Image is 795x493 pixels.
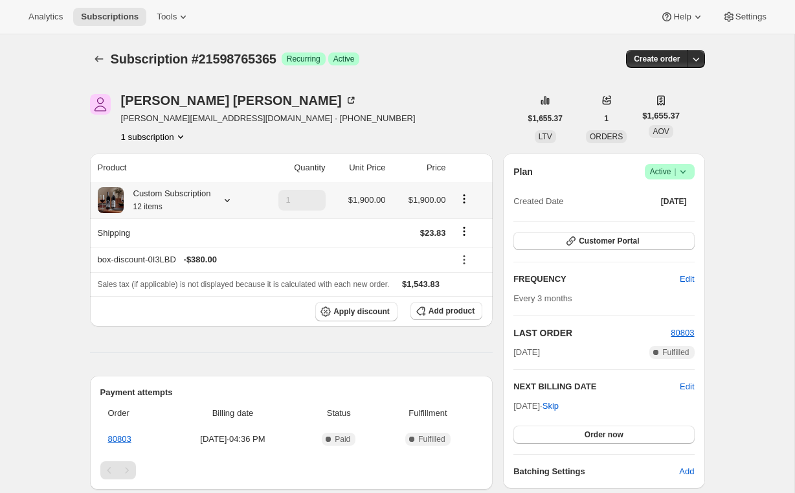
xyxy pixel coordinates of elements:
button: Create order [626,50,688,68]
button: Shipping actions [454,224,475,238]
span: Recurring [287,54,320,64]
span: Active [650,165,689,178]
span: | [674,166,676,177]
span: $1,543.83 [402,279,440,289]
span: Customer Portal [579,236,639,246]
h2: Payment attempts [100,386,483,399]
span: [DATE] · 04:36 PM [169,433,297,446]
span: Subscription #21598765365 [111,52,276,66]
h6: Batching Settings [513,465,679,478]
span: LTV [539,132,552,141]
button: Add product [410,302,482,320]
span: Subscriptions [81,12,139,22]
span: Every 3 months [513,293,572,303]
small: 12 items [133,202,162,211]
th: Price [390,154,450,182]
span: Fulfilled [662,347,689,358]
button: Edit [680,380,694,393]
nav: Pagination [100,461,483,479]
button: 80803 [671,327,694,339]
button: Add [671,461,702,482]
th: Unit Price [330,154,390,182]
span: Create order [634,54,680,64]
span: $1,655.37 [642,109,680,122]
button: Tools [149,8,197,26]
th: Shipping [90,218,256,247]
h2: NEXT BILLING DATE [513,380,680,393]
button: [DATE] [653,192,695,211]
button: Edit [672,269,702,290]
button: Product actions [121,130,187,143]
button: Help [653,8,711,26]
span: $1,655.37 [528,113,563,124]
th: Order [100,399,166,428]
span: Tools [157,12,177,22]
button: Settings [715,8,774,26]
span: $1,900.00 [348,195,386,205]
span: [PERSON_NAME][EMAIL_ADDRESS][DOMAIN_NAME] · [PHONE_NUMBER] [121,112,416,125]
span: Sales tax (if applicable) is not displayed because it is calculated with each new order. [98,280,390,289]
span: - $380.00 [184,253,217,266]
span: Settings [735,12,767,22]
span: Add [679,465,694,478]
span: AOV [653,127,669,136]
h2: Plan [513,165,533,178]
span: Order now [585,430,623,440]
span: Anthony B Semedo [90,94,111,115]
button: Product actions [454,192,475,206]
a: 80803 [108,434,131,444]
button: Customer Portal [513,232,694,250]
span: ORDERS [590,132,623,141]
div: [PERSON_NAME] [PERSON_NAME] [121,94,357,107]
button: Subscriptions [90,50,108,68]
div: Custom Subscription [124,187,211,213]
span: [DATE] · [513,401,559,411]
span: Created Date [513,195,563,208]
th: Product [90,154,256,182]
img: product img [98,187,124,213]
span: Edit [680,273,694,286]
button: Subscriptions [73,8,146,26]
span: 1 [604,113,609,124]
h2: FREQUENCY [513,273,680,286]
span: [DATE] [661,196,687,207]
button: $1,655.37 [521,109,570,128]
button: Order now [513,426,694,444]
button: Analytics [21,8,71,26]
span: Help [673,12,691,22]
span: Fulfillment [381,407,475,420]
button: Skip [535,396,566,417]
span: Status [304,407,374,420]
span: Apply discount [333,306,390,317]
span: $1,900.00 [409,195,446,205]
span: Billing date [169,407,297,420]
a: 80803 [671,328,694,338]
h2: LAST ORDER [513,327,671,339]
span: Fulfilled [418,434,445,444]
button: 1 [596,109,616,128]
span: $23.83 [420,228,446,238]
span: Skip [543,400,559,413]
span: Add product [429,306,475,316]
span: Paid [335,434,350,444]
button: Apply discount [315,302,397,321]
span: Active [333,54,355,64]
span: [DATE] [513,346,540,359]
div: box-discount-0I3LBD [98,253,446,266]
span: Analytics [28,12,63,22]
th: Quantity [256,154,329,182]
